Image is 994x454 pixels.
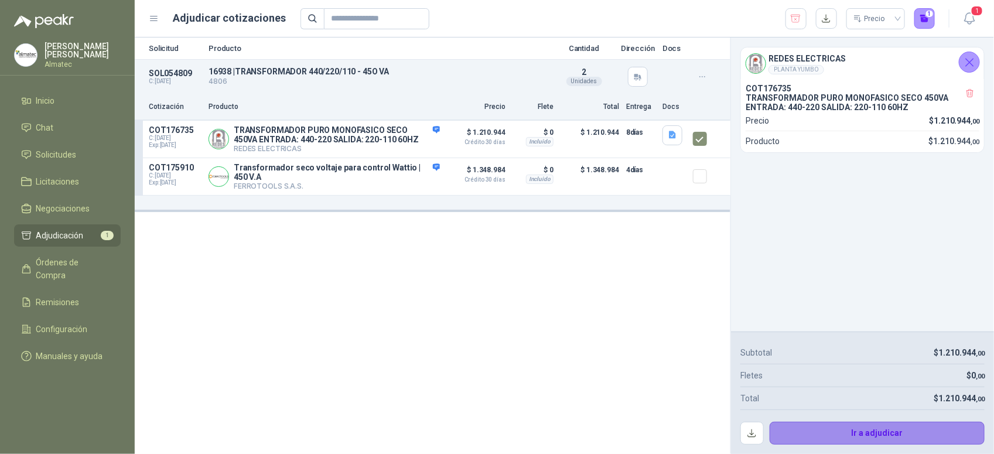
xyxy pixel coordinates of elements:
[938,394,985,403] span: 1.210.944
[447,139,505,145] span: Crédito 30 días
[14,224,121,247] a: Adjudicación1
[45,61,121,68] p: Almatec
[561,125,619,153] p: $ 1.210.944
[746,84,979,93] p: COT176735
[14,197,121,220] a: Negociaciones
[928,135,979,148] p: $
[976,350,985,357] span: ,00
[209,67,548,76] p: 16938 | TRANSFORMADOR 440/220/110 - 45O VA
[971,371,985,380] span: 0
[149,179,201,186] span: Exp: [DATE]
[447,125,505,145] p: $ 1.210.944
[447,101,505,112] p: Precio
[740,346,772,359] p: Subtotal
[209,129,228,149] img: Company Logo
[14,90,121,112] a: Inicio
[45,42,121,59] p: [PERSON_NAME] [PERSON_NAME]
[36,148,77,161] span: Solicitudes
[626,101,655,112] p: Entrega
[149,135,201,142] span: C: [DATE]
[746,114,769,127] p: Precio
[938,348,985,357] span: 1.210.944
[36,229,84,242] span: Adjudicación
[173,10,286,26] h1: Adjudicar cotizaciones
[36,256,110,282] span: Órdenes de Compra
[971,138,979,146] span: ,00
[526,137,554,146] div: Incluido
[971,118,979,125] span: ,00
[930,114,979,127] p: $
[209,76,548,87] p: 4806
[933,136,979,146] span: 1.210.944
[234,163,440,182] p: Transformador seco voltaje para control Wattio | 450 V.A
[234,182,440,190] p: FERROTOOLS S.A.S.
[582,67,586,77] span: 2
[976,373,985,380] span: ,00
[746,54,766,73] img: Company Logo
[959,8,980,29] button: 1
[662,101,686,112] p: Docs
[209,167,228,186] img: Company Logo
[149,142,201,149] span: Exp: [DATE]
[976,395,985,403] span: ,00
[513,163,554,177] p: $ 0
[36,175,80,188] span: Licitaciones
[626,163,655,177] p: 4 días
[626,125,655,139] p: 8 días
[934,116,979,125] span: 1.210.944
[149,125,201,135] p: COT176735
[14,345,121,367] a: Manuales y ayuda
[149,69,201,78] p: SOL054809
[770,422,985,445] button: Ir a adjudicar
[14,117,121,139] a: Chat
[447,177,505,183] span: Crédito 30 días
[561,163,619,190] p: $ 1.348.984
[513,101,554,112] p: Flete
[234,125,440,144] p: TRANSFORMADOR PURO MONOFASICO SECO 450VA ENTRADA: 440-220 SALIDA: 220-110 60HZ
[853,10,887,28] div: Precio
[740,392,759,405] p: Total
[746,135,780,148] p: Producto
[768,52,846,65] h4: REDES ELECTRICAS
[36,121,54,134] span: Chat
[15,44,37,66] img: Company Logo
[234,144,440,153] p: REDES ELECTRICAS
[740,369,763,382] p: Fletes
[447,163,505,183] p: $ 1.348.984
[561,101,619,112] p: Total
[513,125,554,139] p: $ 0
[149,163,201,172] p: COT175910
[914,8,935,29] button: 1
[566,77,602,86] div: Unidades
[971,5,983,16] span: 1
[149,78,201,85] p: C: [DATE]
[36,323,88,336] span: Configuración
[149,101,201,112] p: Cotización
[741,47,984,79] div: Company LogoREDES ELECTRICASPLANTA YUMBO
[959,52,980,73] button: Cerrar
[966,369,985,382] p: $
[149,45,201,52] p: Solicitud
[768,65,824,74] div: PLANTA YUMBO
[36,94,55,107] span: Inicio
[14,251,121,286] a: Órdenes de Compra
[746,93,979,112] p: TRANSFORMADOR PURO MONOFASICO SECO 450VA ENTRADA: 440-220 SALIDA: 220-110 60HZ
[101,231,114,240] span: 1
[149,172,201,179] span: C: [DATE]
[14,291,121,313] a: Remisiones
[526,175,554,184] div: Incluido
[14,318,121,340] a: Configuración
[36,350,103,363] span: Manuales y ayuda
[14,144,121,166] a: Solicitudes
[36,296,80,309] span: Remisiones
[662,45,686,52] p: Docs
[209,101,440,112] p: Producto
[620,45,655,52] p: Dirección
[209,45,548,52] p: Producto
[36,202,90,215] span: Negociaciones
[14,170,121,193] a: Licitaciones
[14,14,74,28] img: Logo peakr
[934,346,985,359] p: $
[934,392,985,405] p: $
[555,45,613,52] p: Cantidad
